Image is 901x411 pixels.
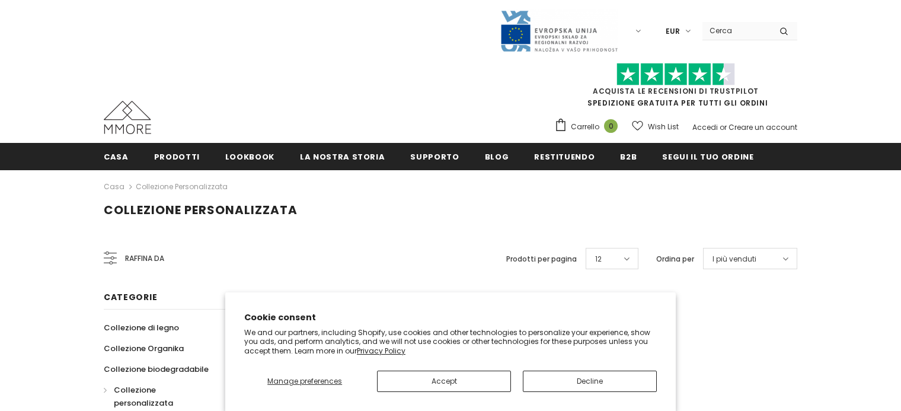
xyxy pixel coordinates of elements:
a: Restituendo [534,143,595,170]
a: Javni Razpis [500,26,618,36]
span: Wish List [648,121,679,133]
a: Wish List [632,116,679,137]
span: Blog [485,151,509,163]
span: Carrello [571,121,599,133]
label: Ordina per [656,253,694,265]
input: Search Site [702,22,771,39]
span: Restituendo [534,151,595,163]
button: Decline [523,371,657,392]
span: EUR [666,26,680,37]
a: Casa [104,143,129,170]
label: Prodotti per pagina [506,253,577,265]
span: Prodotti [154,151,200,163]
a: Privacy Policy [357,346,405,356]
button: Manage preferences [244,371,365,392]
span: Collezione biodegradabile [104,364,209,375]
span: La nostra storia [300,151,385,163]
span: B2B [620,151,637,163]
h2: Cookie consent [244,311,657,324]
a: Casa [104,180,124,194]
a: Segui il tuo ordine [662,143,753,170]
span: Collezione di legno [104,322,179,333]
a: Collezione biodegradabile [104,359,209,380]
span: supporto [410,151,459,163]
span: 0 [604,119,618,133]
span: Segui il tuo ordine [662,151,753,163]
a: Creare un account [729,122,797,132]
a: La nostra storia [300,143,385,170]
a: supporto [410,143,459,170]
span: Lookbook [225,151,274,163]
a: B2B [620,143,637,170]
a: Blog [485,143,509,170]
a: Acquista le recensioni di TrustPilot [593,86,759,96]
a: Collezione personalizzata [136,181,228,192]
p: We and our partners, including Shopify, use cookies and other technologies to personalize your ex... [244,328,657,356]
button: Accept [377,371,511,392]
span: or [720,122,727,132]
img: Javni Razpis [500,9,618,53]
a: Collezione Organika [104,338,184,359]
img: Casi MMORE [104,101,151,134]
span: Raffina da [125,252,164,265]
span: SPEDIZIONE GRATUITA PER TUTTI GLI ORDINI [554,68,797,108]
a: Collezione di legno [104,317,179,338]
span: Collezione personalizzata [104,202,298,218]
span: I più venduti [713,253,756,265]
span: Casa [104,151,129,163]
span: Manage preferences [267,376,342,386]
span: Collezione Organika [104,343,184,354]
a: Carrello 0 [554,118,624,136]
a: Accedi [692,122,718,132]
img: Fidati di Pilot Stars [616,63,735,86]
span: Categorie [104,291,157,303]
span: Collezione personalizzata [114,384,173,409]
span: 12 [595,253,602,265]
a: Lookbook [225,143,274,170]
a: Prodotti [154,143,200,170]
